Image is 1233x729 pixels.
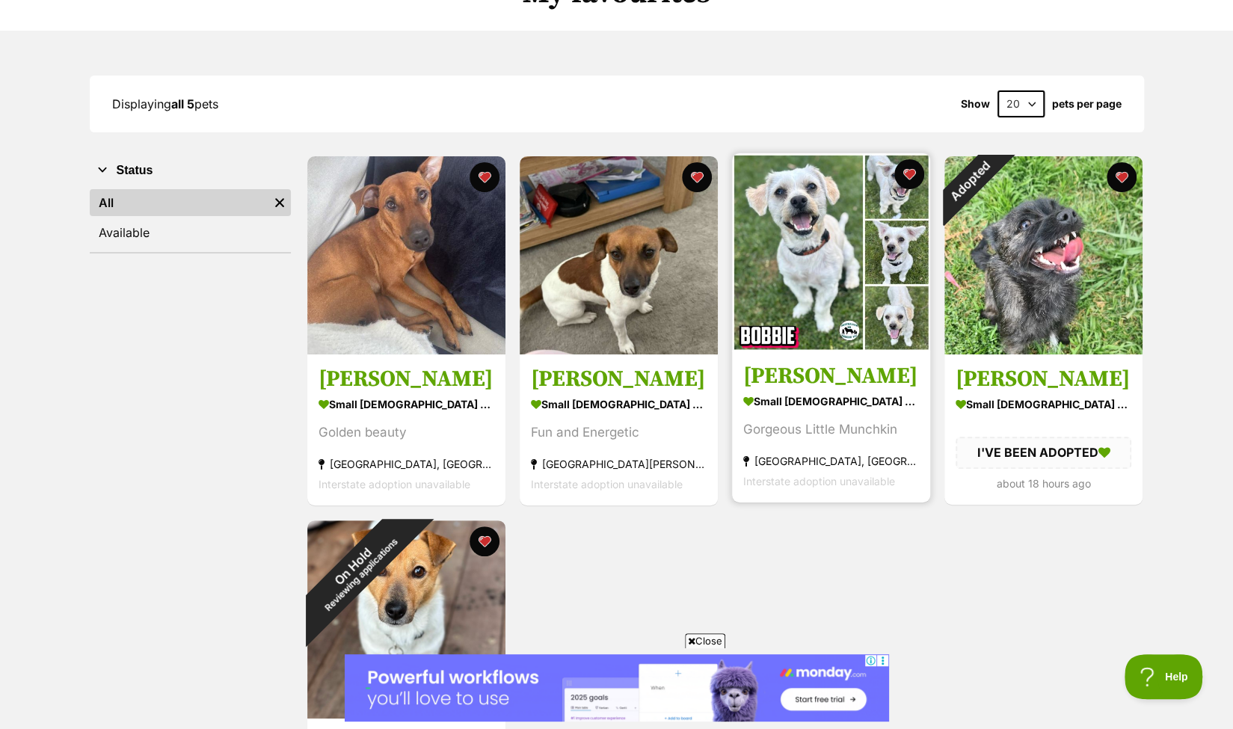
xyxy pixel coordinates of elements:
strong: all 5 [171,96,194,111]
div: small [DEMOGRAPHIC_DATA] Dog [531,394,707,416]
img: Bobbie [732,153,930,351]
label: pets per page [1052,98,1122,110]
h3: [PERSON_NAME] [531,366,707,394]
a: On HoldReviewing applications [307,707,505,722]
div: I'VE BEEN ADOPTED [956,437,1131,469]
div: Adopted [924,137,1013,226]
span: Reviewing applications [322,536,399,613]
div: small [DEMOGRAPHIC_DATA] Dog [956,394,1131,416]
button: Status [90,161,291,180]
div: Gorgeous Little Munchkin [743,420,919,440]
a: Remove filter [268,189,291,216]
img: Paroo [307,520,505,719]
div: On Hold [274,487,439,652]
button: favourite [1107,162,1137,192]
img: Missy Peggotty [307,156,505,354]
a: [PERSON_NAME] small [DEMOGRAPHIC_DATA] Dog I'VE BEEN ADOPTED about 18 hours ago favourite [944,354,1143,505]
div: Golden beauty [319,423,494,443]
a: Available [90,219,291,246]
div: small [DEMOGRAPHIC_DATA] Dog [319,394,494,416]
span: Close [685,633,725,648]
span: Interstate adoption unavailable [319,479,470,491]
iframe: Help Scout Beacon - Open [1125,654,1203,699]
iframe: Advertisement [345,654,889,722]
span: Interstate adoption unavailable [531,479,683,491]
button: favourite [682,162,712,192]
div: [GEOGRAPHIC_DATA], [GEOGRAPHIC_DATA] [743,452,919,472]
a: [PERSON_NAME] small [DEMOGRAPHIC_DATA] Dog Gorgeous Little Munchkin [GEOGRAPHIC_DATA], [GEOGRAPHI... [732,351,930,503]
img: Peggy [944,156,1143,354]
div: [GEOGRAPHIC_DATA][PERSON_NAME][GEOGRAPHIC_DATA] [531,455,707,475]
img: Odie [520,156,718,354]
div: small [DEMOGRAPHIC_DATA] Dog [743,391,919,413]
h3: [PERSON_NAME] [956,366,1131,394]
span: Show [961,98,990,110]
button: favourite [894,159,924,189]
h3: [PERSON_NAME] [743,363,919,391]
div: Fun and Energetic [531,423,707,443]
div: [GEOGRAPHIC_DATA], [GEOGRAPHIC_DATA] [319,455,494,475]
a: All [90,189,268,216]
button: favourite [470,526,499,556]
span: Interstate adoption unavailable [743,476,895,488]
a: Adopted [944,342,1143,357]
div: Status [90,186,291,252]
button: favourite [470,162,499,192]
h3: [PERSON_NAME] [319,366,494,394]
div: about 18 hours ago [956,473,1131,493]
span: Displaying pets [112,96,218,111]
a: [PERSON_NAME] small [DEMOGRAPHIC_DATA] Dog Fun and Energetic [GEOGRAPHIC_DATA][PERSON_NAME][GEOGR... [520,354,718,506]
a: [PERSON_NAME] small [DEMOGRAPHIC_DATA] Dog Golden beauty [GEOGRAPHIC_DATA], [GEOGRAPHIC_DATA] Int... [307,354,505,506]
